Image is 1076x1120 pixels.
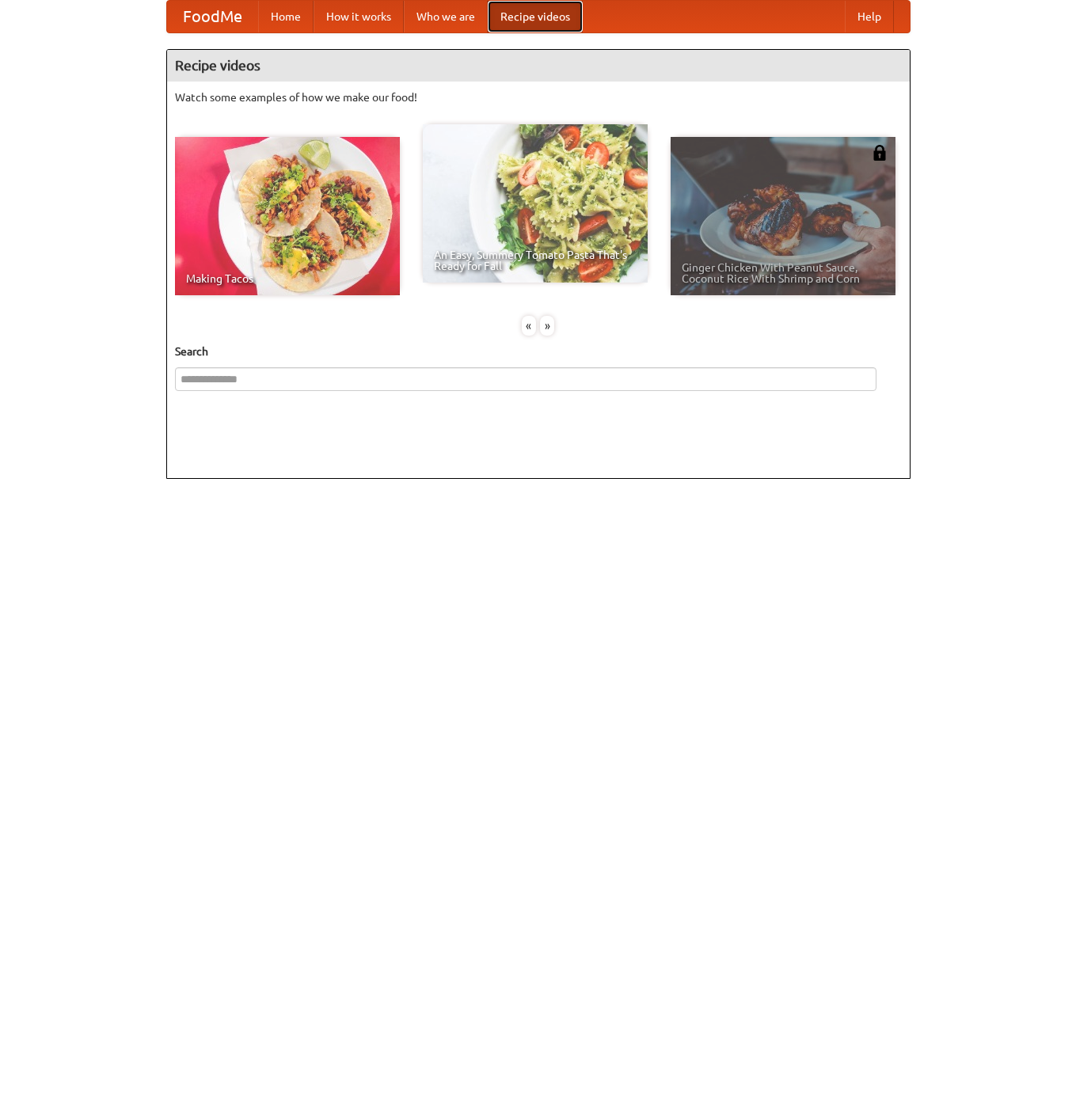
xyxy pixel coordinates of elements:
img: 483408.png [872,145,888,161]
a: How it works [314,1,404,32]
p: Watch some examples of how we make our food! [175,89,902,105]
a: Help [845,1,894,32]
span: An Easy, Summery Tomato Pasta That's Ready for Fall [434,249,637,271]
div: » [540,316,554,336]
h5: Search [175,344,902,359]
a: Who we are [404,1,488,32]
a: Recipe videos [488,1,583,32]
a: An Easy, Summery Tomato Pasta That's Ready for Fall [423,124,648,283]
a: Home [258,1,314,32]
h4: Recipe videos [167,50,910,82]
a: FoodMe [167,1,258,32]
a: Making Tacos [175,137,400,295]
div: « [522,316,536,336]
span: Making Tacos [186,273,389,284]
